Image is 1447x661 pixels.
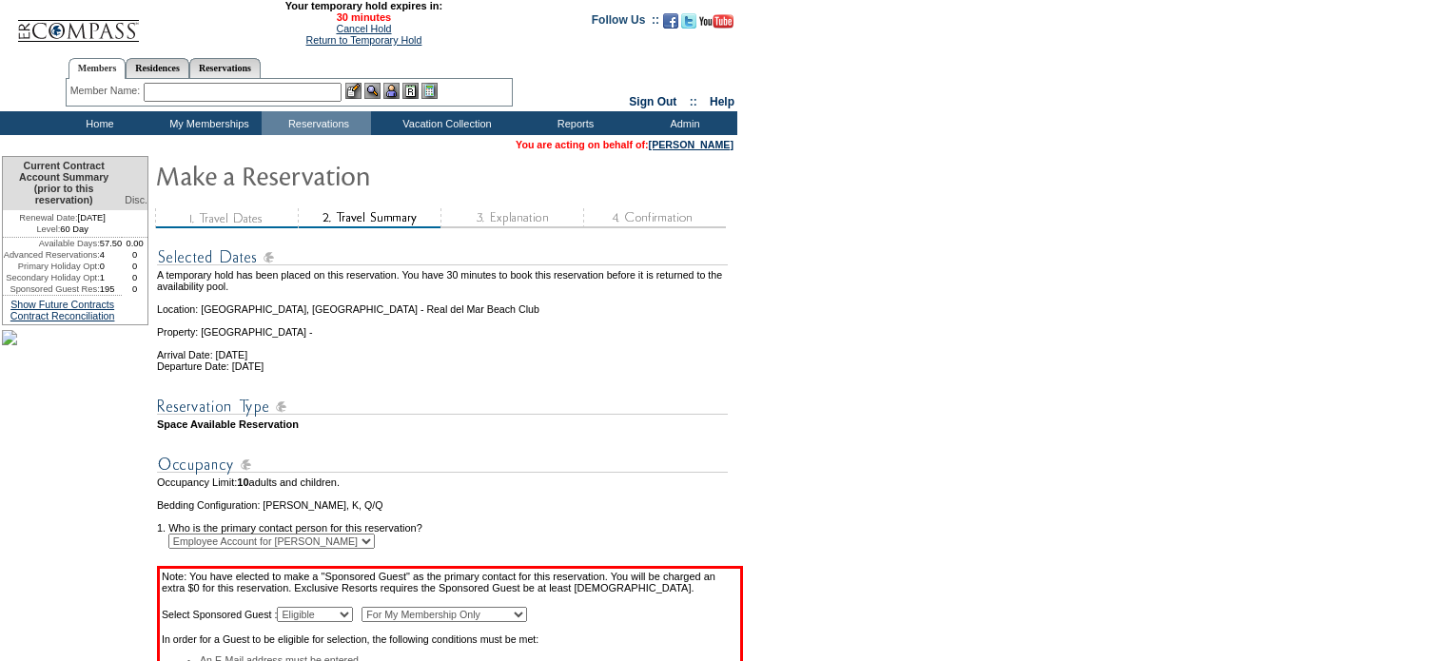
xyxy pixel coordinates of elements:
[649,139,733,150] a: [PERSON_NAME]
[100,283,123,295] td: 195
[306,34,422,46] a: Return to Temporary Hold
[699,14,733,29] img: Subscribe to our YouTube Channel
[518,111,628,135] td: Reports
[100,249,123,261] td: 4
[628,111,737,135] td: Admin
[157,360,743,372] td: Departure Date: [DATE]
[122,238,147,249] td: 0.00
[237,476,248,488] span: 10
[157,338,743,360] td: Arrival Date: [DATE]
[157,476,743,488] td: Occupancy Limit: adults and children.
[157,245,728,269] img: subTtlSelectedDates.gif
[699,19,733,30] a: Subscribe to our YouTube Channel
[3,210,122,224] td: [DATE]
[122,272,147,283] td: 0
[710,95,734,108] a: Help
[663,13,678,29] img: Become our fan on Facebook
[100,238,123,249] td: 57.50
[100,261,123,272] td: 0
[155,156,536,194] img: Make Reservation
[663,19,678,30] a: Become our fan on Facebook
[122,261,147,272] td: 0
[157,453,728,476] img: subTtlOccupancy.gif
[149,11,577,23] span: 30 minutes
[3,283,100,295] td: Sponsored Guest Res:
[516,139,733,150] span: You are acting on behalf of:
[157,418,743,430] td: Space Available Reservation
[690,95,697,108] span: ::
[2,330,17,345] img: Shot-25-092.jpg
[262,111,371,135] td: Reservations
[629,95,676,108] a: Sign Out
[681,13,696,29] img: Follow us on Twitter
[157,292,743,315] td: Location: [GEOGRAPHIC_DATA], [GEOGRAPHIC_DATA] - Real del Mar Beach Club
[3,224,122,238] td: 60 Day
[36,224,60,235] span: Level:
[157,269,743,292] td: A temporary hold has been placed on this reservation. You have 30 minutes to book this reservatio...
[68,58,127,79] a: Members
[592,11,659,34] td: Follow Us ::
[126,58,189,78] a: Residences
[122,249,147,261] td: 0
[43,111,152,135] td: Home
[371,111,518,135] td: Vacation Collection
[19,212,77,224] span: Renewal Date:
[10,299,114,310] a: Show Future Contracts
[298,208,440,228] img: step2_state2.gif
[440,208,583,228] img: step3_state1.gif
[3,261,100,272] td: Primary Holiday Opt:
[125,194,147,205] span: Disc.
[189,58,261,78] a: Reservations
[10,310,115,321] a: Contract Reconciliation
[681,19,696,30] a: Follow us on Twitter
[162,571,738,605] td: Note: You have elected to make a "Sponsored Guest" as the primary contact for this reservation. Y...
[583,208,726,228] img: step4_state1.gif
[383,83,400,99] img: Impersonate
[152,111,262,135] td: My Memberships
[157,395,728,418] img: subTtlResType.gif
[16,4,140,43] img: Compass Home
[100,272,123,283] td: 1
[364,83,381,99] img: View
[70,83,144,99] div: Member Name:
[157,315,743,338] td: Property: [GEOGRAPHIC_DATA] -
[345,83,362,99] img: b_edit.gif
[157,499,743,511] td: Bedding Configuration: [PERSON_NAME], K, Q/Q
[402,83,419,99] img: Reservations
[3,238,100,249] td: Available Days:
[122,283,147,295] td: 0
[336,23,391,34] a: Cancel Hold
[421,83,438,99] img: b_calculator.gif
[3,157,122,210] td: Current Contract Account Summary (prior to this reservation)
[3,272,100,283] td: Secondary Holiday Opt:
[3,249,100,261] td: Advanced Reservations:
[157,511,743,534] td: 1. Who is the primary contact person for this reservation?
[155,208,298,228] img: step1_state3.gif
